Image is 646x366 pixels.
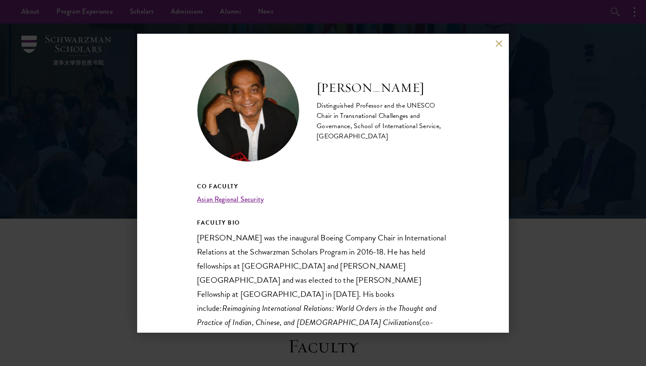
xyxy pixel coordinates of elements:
[197,302,437,328] i: Reimagining International Relations: World Orders in the Thought and Practice of Indian, Chinese,...
[197,194,264,204] a: Asian Regional Security
[197,217,449,228] h5: FACULTY BIO
[197,181,449,192] h5: Co Faculty
[197,59,300,162] img: Amitav Acharya
[317,79,449,97] h2: [PERSON_NAME]
[317,100,449,141] div: Distinguished Professor and the UNESCO Chair in Transnational Challenges and Governance, School o...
